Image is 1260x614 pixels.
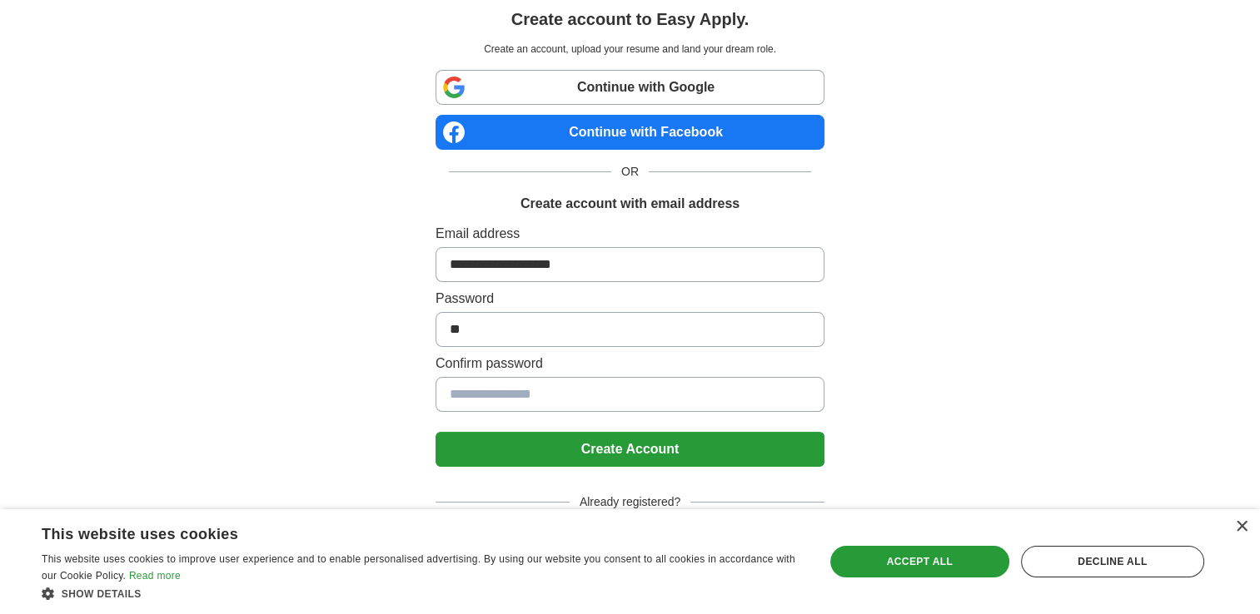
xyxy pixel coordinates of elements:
label: Password [436,289,824,309]
a: Read more, opens a new window [129,570,181,582]
div: This website uses cookies [42,519,759,544]
div: Close [1235,521,1248,533]
div: Decline all [1021,546,1204,577]
button: Create Account [436,432,824,467]
label: Email address [436,224,824,244]
a: Continue with Facebook [436,115,824,150]
div: Show details [42,585,801,602]
h1: Create account to Easy Apply. [511,7,750,32]
span: This website uses cookies to improve user experience and to enable personalised advertising. By u... [42,553,795,582]
h1: Create account with email address [520,194,740,214]
a: Continue with Google [436,70,824,105]
div: Accept all [830,546,1009,577]
span: Already registered? [570,493,690,511]
p: Create an account, upload your resume and land your dream role. [439,42,821,57]
span: OR [611,163,649,181]
label: Confirm password [436,354,824,374]
span: Show details [62,588,142,600]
